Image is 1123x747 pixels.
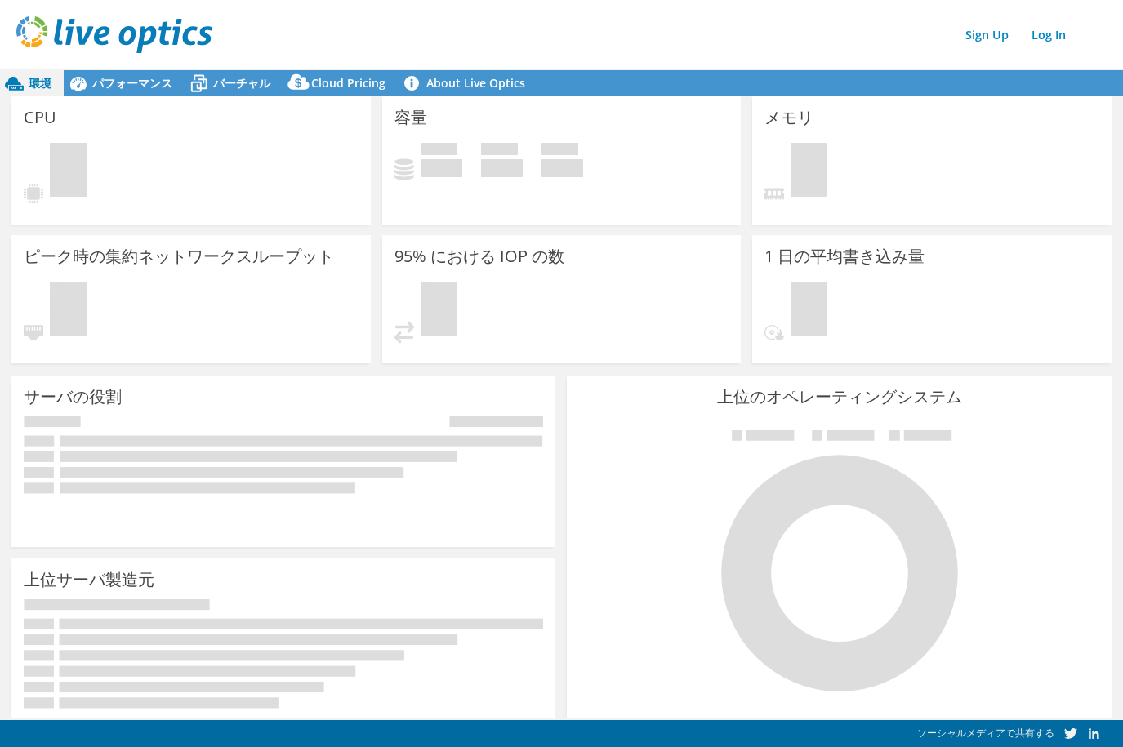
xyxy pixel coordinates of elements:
[421,143,457,159] span: 使用済み
[24,571,154,589] h3: 上位サーバ製造元
[421,282,457,340] span: 保留中
[311,75,385,91] span: Cloud Pricing
[481,143,518,159] span: 空き
[957,23,1017,47] a: Sign Up
[791,282,827,340] span: 保留中
[541,159,583,177] h4: 0 GiB
[50,143,87,201] span: 保留中
[394,247,564,265] h3: 95% における IOP の数
[421,159,462,177] h4: 0 GiB
[764,109,813,127] h3: メモリ
[29,75,51,91] span: 環境
[394,109,427,127] h3: 容量
[764,247,925,265] h3: 1 日の平均書き込み量
[398,70,537,96] a: About Live Optics
[917,726,1054,740] span: ソーシャルメディアで共有する
[92,75,172,91] span: パフォーマンス
[791,143,827,201] span: 保留中
[24,247,334,265] h3: ピーク時の集約ネットワークスループット
[579,388,1098,406] h3: 上位のオペレーティングシステム
[16,16,212,53] img: live_optics_svg.svg
[50,282,87,340] span: 保留中
[213,75,270,91] span: バーチャル
[1023,23,1074,47] a: Log In
[24,388,122,406] h3: サーバの役割
[24,109,56,127] h3: CPU
[541,143,578,159] span: 合計
[481,159,523,177] h4: 0 GiB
